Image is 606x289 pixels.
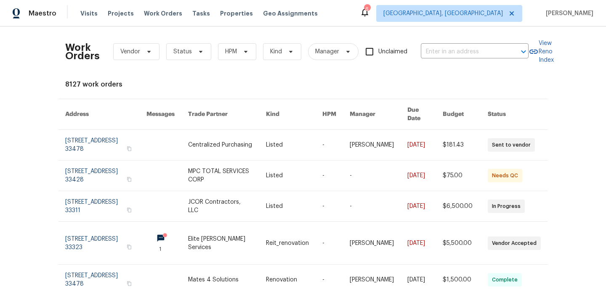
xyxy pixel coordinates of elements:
th: Due Date [401,99,436,130]
td: Centralized Purchasing [181,130,259,160]
span: Maestro [29,9,56,18]
span: Visits [80,9,98,18]
span: Geo Assignments [263,9,318,18]
td: Elite [PERSON_NAME] Services [181,222,259,265]
th: Status [481,99,548,130]
td: Listed [259,160,316,191]
td: - [316,130,343,160]
span: Manager [315,47,339,56]
th: Kind [259,99,316,130]
span: Unclaimed [378,47,407,56]
div: 8127 work orders [65,80,541,89]
td: - [343,160,401,191]
th: Trade Partner [181,99,259,130]
button: Copy Address [125,176,133,183]
th: Messages [140,99,181,130]
td: [PERSON_NAME] [343,222,401,265]
td: [PERSON_NAME] [343,130,401,160]
th: Address [58,99,140,130]
td: JCOR Contractors, LLC [181,191,259,222]
th: Budget [436,99,481,130]
button: Open [518,46,529,58]
td: Reit_renovation [259,222,316,265]
span: [GEOGRAPHIC_DATA], [GEOGRAPHIC_DATA] [383,9,503,18]
td: Listed [259,130,316,160]
input: Enter in an address [421,45,505,58]
button: Copy Address [125,243,133,251]
button: Copy Address [125,145,133,152]
h2: Work Orders [65,43,100,60]
span: Vendor [120,47,140,56]
td: - [343,191,401,222]
td: - [316,191,343,222]
td: - [316,222,343,265]
span: [PERSON_NAME] [542,9,593,18]
span: Kind [270,47,282,56]
span: Projects [108,9,134,18]
button: Copy Address [125,280,133,287]
th: HPM [316,99,343,130]
a: View Reno Index [529,39,554,64]
span: Properties [220,9,253,18]
span: Status [173,47,192,56]
th: Manager [343,99,401,130]
td: MPC TOTAL SERVICES CORP [181,160,259,191]
span: Tasks [192,11,210,16]
button: Copy Address [125,206,133,214]
div: 6 [364,5,370,13]
span: Work Orders [144,9,182,18]
span: HPM [225,47,237,56]
td: - [316,160,343,191]
td: Listed [259,191,316,222]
